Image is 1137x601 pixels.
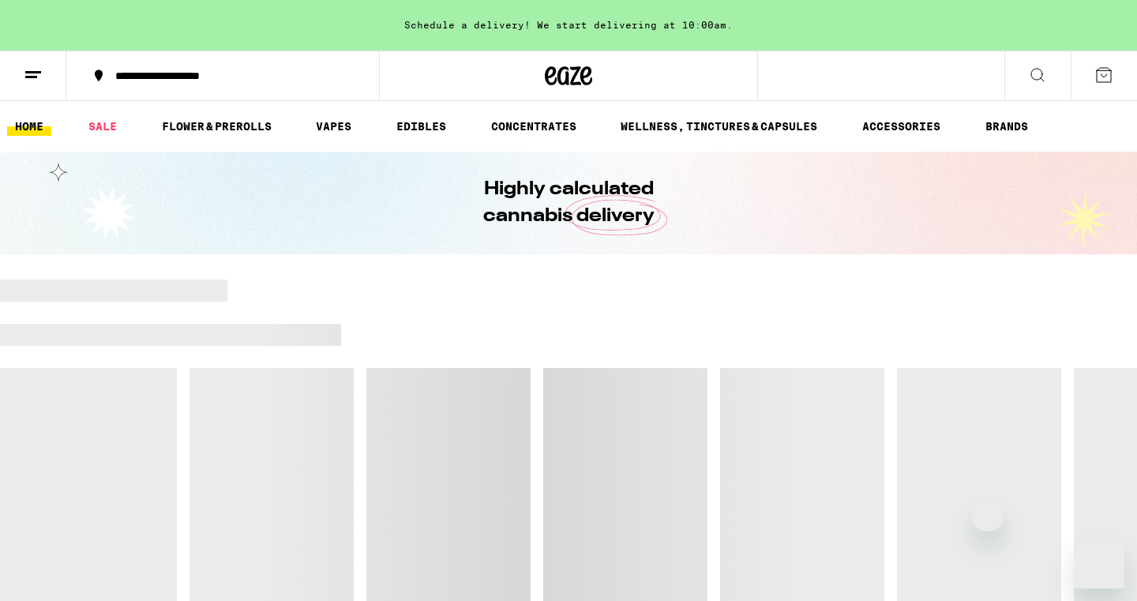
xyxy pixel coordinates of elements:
a: ACCESSORIES [854,117,948,136]
a: WELLNESS, TINCTURES & CAPSULES [613,117,825,136]
a: HOME [7,117,51,136]
h1: Highly calculated cannabis delivery [438,176,699,230]
a: VAPES [308,117,359,136]
a: FLOWER & PREROLLS [154,117,280,136]
a: EDIBLES [388,117,454,136]
iframe: Close message [972,500,1004,532]
a: SALE [81,117,125,136]
a: BRANDS [978,117,1036,136]
iframe: Button to launch messaging window [1074,538,1124,588]
a: CONCENTRATES [483,117,584,136]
